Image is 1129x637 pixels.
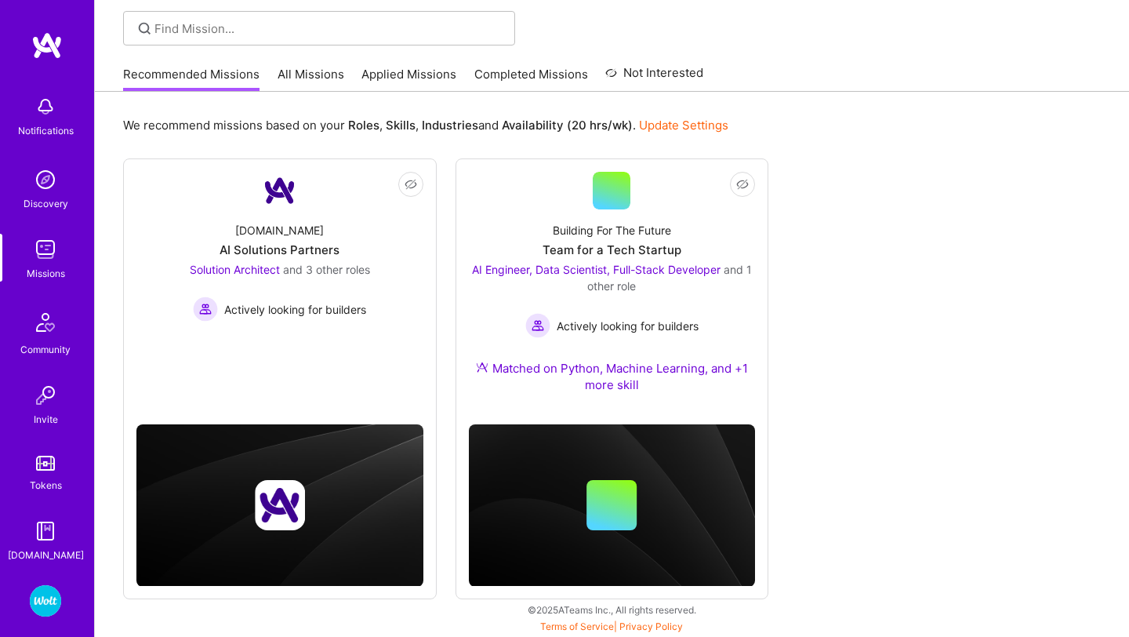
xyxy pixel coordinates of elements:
[136,172,423,373] a: Company Logo[DOMAIN_NAME]AI Solutions PartnersSolution Architect and 3 other rolesActively lookin...
[27,304,64,341] img: Community
[20,341,71,358] div: Community
[36,456,55,471] img: tokens
[405,178,417,191] i: icon EyeClosed
[154,20,503,37] input: Find Mission...
[255,480,305,530] img: Company logo
[224,301,366,318] span: Actively looking for builders
[30,164,61,195] img: discovery
[469,424,756,587] img: cover
[27,265,65,282] div: Missions
[502,118,633,133] b: Availability (20 hrs/wk)
[123,117,728,133] p: We recommend missions based on your , , and .
[261,172,299,209] img: Company Logo
[639,118,728,133] a: Update Settings
[540,621,683,632] span: |
[136,20,154,38] i: icon SearchGrey
[543,242,681,258] div: Team for a Tech Startup
[476,361,488,373] img: Ateam Purple Icon
[30,91,61,122] img: bell
[422,118,478,133] b: Industries
[30,477,62,493] div: Tokens
[31,31,63,60] img: logo
[136,424,423,587] img: cover
[605,64,703,92] a: Not Interested
[469,360,756,393] div: Matched on Python, Machine Learning, and +1 more skill
[469,172,756,412] a: Building For The FutureTeam for a Tech StartupAI Engineer, Data Scientist, Full-Stack Developer a...
[283,263,370,276] span: and 3 other roles
[18,122,74,139] div: Notifications
[24,195,68,212] div: Discovery
[190,263,280,276] span: Solution Architect
[557,318,699,334] span: Actively looking for builders
[193,297,218,322] img: Actively looking for builders
[235,222,324,238] div: [DOMAIN_NAME]
[736,178,749,191] i: icon EyeClosed
[30,234,61,265] img: teamwork
[30,515,61,547] img: guide book
[474,66,588,92] a: Completed Missions
[34,411,58,428] div: Invite
[220,242,339,258] div: AI Solutions Partners
[386,118,416,133] b: Skills
[278,66,344,92] a: All Missions
[361,66,456,92] a: Applied Missions
[30,380,61,411] img: Invite
[472,263,721,276] span: AI Engineer, Data Scientist, Full-Stack Developer
[525,313,550,338] img: Actively looking for builders
[26,585,65,617] a: Wolt - Fintech: Payments Expansion Team
[94,590,1129,629] div: © 2025 ATeams Inc., All rights reserved.
[348,118,379,133] b: Roles
[30,585,61,617] img: Wolt - Fintech: Payments Expansion Team
[619,621,683,632] a: Privacy Policy
[123,66,260,92] a: Recommended Missions
[8,547,84,563] div: [DOMAIN_NAME]
[540,621,614,632] a: Terms of Service
[553,222,671,238] div: Building For The Future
